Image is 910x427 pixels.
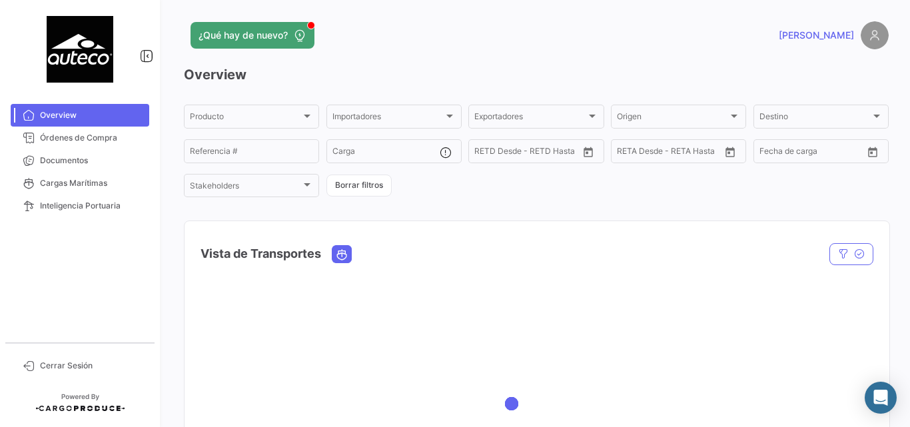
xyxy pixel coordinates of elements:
[47,16,113,83] img: 4e60ea66-e9d8-41bd-bd0e-266a1ab356ac.jpeg
[199,29,288,42] span: ¿Qué hay de nuevo?
[474,114,586,123] span: Exportadores
[332,114,444,123] span: Importadores
[578,142,598,162] button: Open calendar
[40,200,144,212] span: Inteligencia Portuaria
[332,246,351,262] button: Ocean
[650,149,699,158] input: Hasta
[759,149,783,158] input: Desde
[201,244,321,263] h4: Vista de Transportes
[11,172,149,195] a: Cargas Marítimas
[11,127,149,149] a: Órdenes de Compra
[779,29,854,42] span: [PERSON_NAME]
[508,149,557,158] input: Hasta
[190,183,301,193] span: Stakeholders
[190,114,301,123] span: Producto
[617,114,728,123] span: Origen
[617,149,641,158] input: Desde
[11,195,149,217] a: Inteligencia Portuaria
[865,382,897,414] div: Abrir Intercom Messenger
[326,175,392,197] button: Borrar filtros
[184,65,889,84] h3: Overview
[191,22,314,49] button: ¿Qué hay de nuevo?
[11,149,149,172] a: Documentos
[40,360,144,372] span: Cerrar Sesión
[40,109,144,121] span: Overview
[861,21,889,49] img: placeholder-user.png
[40,155,144,167] span: Documentos
[759,114,871,123] span: Destino
[720,142,740,162] button: Open calendar
[863,142,883,162] button: Open calendar
[40,132,144,144] span: Órdenes de Compra
[40,177,144,189] span: Cargas Marítimas
[474,149,498,158] input: Desde
[11,104,149,127] a: Overview
[793,149,842,158] input: Hasta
